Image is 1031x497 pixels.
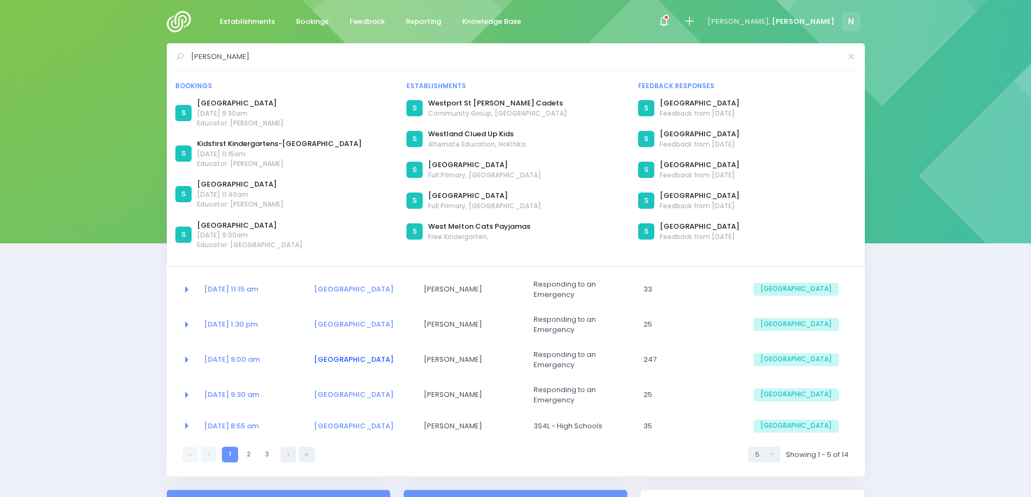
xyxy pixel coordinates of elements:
[660,160,739,170] a: [GEOGRAPHIC_DATA]
[287,11,338,32] a: Bookings
[259,447,275,462] a: 3
[350,16,385,27] span: Feedback
[707,16,770,27] span: [PERSON_NAME],
[397,11,450,32] a: Reporting
[314,389,393,400] a: [GEOGRAPHIC_DATA]
[527,342,636,377] td: Responding to an Emergency
[428,190,541,201] a: [GEOGRAPHIC_DATA]
[748,447,780,462] button: Select page size
[197,138,362,149] a: Kidsfirst Kindergartens-[GEOGRAPHIC_DATA]
[636,377,746,413] td: 25
[638,223,654,240] div: S
[527,377,636,413] td: Responding to an Emergency
[417,307,527,342] td: Lauren Yaxley
[527,413,636,440] td: 3S4L - High Schools
[197,190,284,200] span: [DATE] 11:40am
[406,81,625,91] div: Establishments
[417,377,527,413] td: Christine Gausel
[643,389,729,400] span: 25
[406,223,423,240] div: S
[175,186,192,202] div: S
[314,319,393,329] a: [GEOGRAPHIC_DATA]
[204,284,258,294] a: [DATE] 11:15 am
[660,140,739,149] span: Feedback from [DATE]
[660,170,739,180] span: Feedback from [DATE]
[307,307,417,342] td: <a href="https://app.stjis.org.nz/establishments/201199" class="font-weight-bold">Te Waka Unua Sc...
[197,98,284,109] a: [GEOGRAPHIC_DATA]
[660,232,739,242] span: Feedback from [DATE]
[197,118,284,128] span: Educator: [PERSON_NAME]
[462,16,521,27] span: Knowledge Base
[197,307,307,342] td: <a href="https://app.stjis.org.nz/bookings/524016" class="font-weight-bold">22 Aug at 1:30 pm</a>
[638,131,654,147] div: S
[204,421,259,431] a: [DATE] 8:55 am
[753,388,839,401] span: [GEOGRAPHIC_DATA]
[204,354,260,365] a: [DATE] 9:00 am
[222,447,238,462] a: 1
[182,447,198,462] a: First
[424,389,509,400] span: [PERSON_NAME]
[660,201,739,211] span: Feedback from [DATE]
[406,162,423,178] div: S
[191,49,841,65] input: Search for anything (like establishments, bookings, or feedback)
[534,349,619,370] span: Responding to an Emergency
[424,421,509,432] span: [PERSON_NAME]
[424,284,509,295] span: [PERSON_NAME]
[786,449,849,460] span: Showing 1 - 5 of 14
[314,354,393,365] a: [GEOGRAPHIC_DATA]
[643,319,729,330] span: 25
[746,272,849,307] td: South Island
[527,307,636,342] td: Responding to an Emergency
[280,447,296,462] a: Next
[746,413,849,440] td: South Island
[417,413,527,440] td: Sarah Helmore
[406,131,423,147] div: S
[299,447,314,462] a: Last
[428,140,526,149] span: Alternate Education, Hokitika
[307,413,417,440] td: <a href="https://app.stjis.org.nz/establishments/207772" class="font-weight-bold">Amuri Area Scho...
[527,272,636,307] td: Responding to an Emergency
[428,201,541,211] span: Full Primary, [GEOGRAPHIC_DATA]
[307,342,417,377] td: <a href="https://app.stjis.org.nz/establishments/207260" class="font-weight-bold">Westport North ...
[167,11,198,32] img: Logo
[197,149,362,159] span: [DATE] 11:15am
[314,284,393,294] a: [GEOGRAPHIC_DATA]
[201,447,216,462] a: Previous
[197,272,307,307] td: <a href="https://app.stjis.org.nz/bookings/523391" class="font-weight-bold">20 Aug at 11:15 am</a>
[636,307,746,342] td: 25
[753,283,839,296] span: [GEOGRAPHIC_DATA]
[753,420,839,433] span: [GEOGRAPHIC_DATA]
[636,272,746,307] td: 33
[428,98,567,109] a: Westport St [PERSON_NAME] Cadets
[746,377,849,413] td: South Island
[175,145,192,162] div: S
[417,342,527,377] td: Rebecca Hughes
[197,109,284,118] span: [DATE] 9:30am
[772,16,835,27] span: [PERSON_NAME]
[406,100,423,116] div: S
[204,389,259,400] a: [DATE] 9:30 am
[197,230,303,240] span: [DATE] 9:00am
[175,227,192,243] div: S
[746,307,849,342] td: South Island
[638,162,654,178] div: S
[211,11,284,32] a: Establishments
[296,16,329,27] span: Bookings
[638,81,856,91] div: Feedback responses
[424,354,509,365] span: [PERSON_NAME]
[197,200,284,209] span: Educator: [PERSON_NAME]
[643,284,729,295] span: 33
[753,353,839,366] span: [GEOGRAPHIC_DATA]
[428,129,526,140] a: Westland Clued Up Kids
[197,220,303,231] a: [GEOGRAPHIC_DATA]
[424,319,509,330] span: [PERSON_NAME]
[755,449,767,460] div: 5
[197,342,307,377] td: <a href="https://app.stjis.org.nz/bookings/523516" class="font-weight-bold">26 Aug at 9:00 am</a>
[241,447,257,462] a: 2
[660,221,739,232] a: [GEOGRAPHIC_DATA]
[417,272,527,307] td: Phoebe Todd
[175,81,393,91] div: Bookings
[534,421,619,432] span: 3S4L - High Schools
[341,11,394,32] a: Feedback
[197,377,307,413] td: <a href="https://app.stjis.org.nz/bookings/524009" class="font-weight-bold">29 Aug at 9:30 am</a>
